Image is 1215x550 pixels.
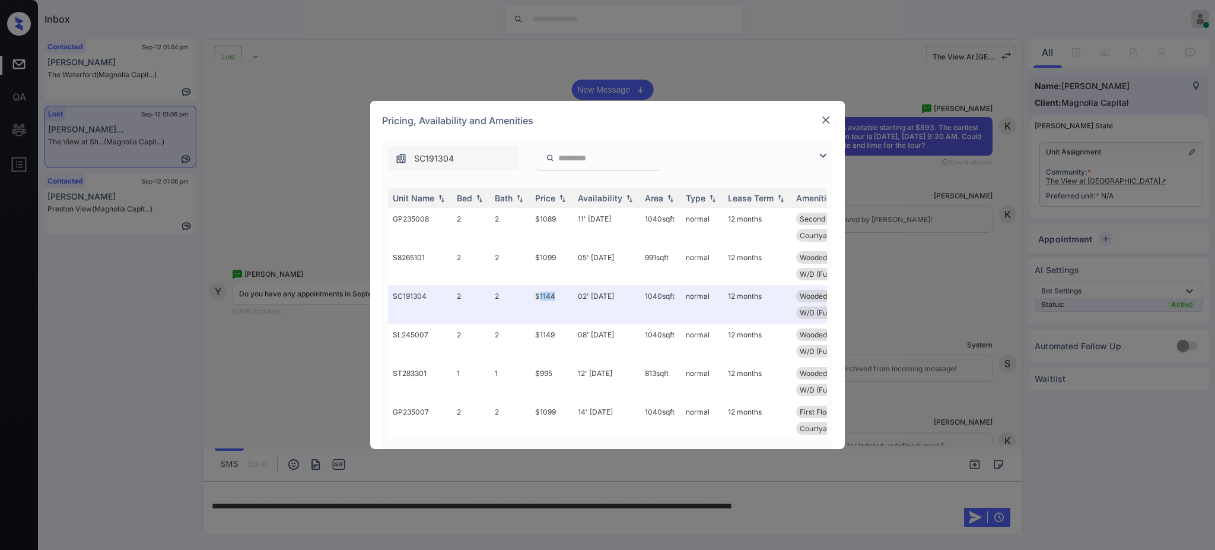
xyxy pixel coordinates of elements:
[800,292,845,301] span: Wooded View
[556,194,568,203] img: sorting
[452,246,490,285] td: 2
[490,208,530,246] td: 2
[624,194,635,203] img: sorting
[681,324,723,362] td: normal
[681,246,723,285] td: normal
[573,362,640,401] td: 12' [DATE]
[800,407,834,416] span: First Floor
[640,246,681,285] td: 991 sqft
[452,208,490,246] td: 2
[820,114,832,126] img: close
[530,324,573,362] td: $1149
[573,208,640,246] td: 11' [DATE]
[388,246,452,285] td: S8265101
[800,385,857,394] span: W/D (Full Sized...
[723,324,791,362] td: 12 months
[640,362,681,401] td: 813 sqft
[640,208,681,246] td: 1040 sqft
[681,362,723,401] td: normal
[573,246,640,285] td: 05' [DATE]
[800,424,852,433] span: Courtyard view
[645,193,663,203] div: Area
[723,362,791,401] td: 12 months
[490,324,530,362] td: 2
[388,401,452,440] td: GP235007
[388,324,452,362] td: SL245007
[495,193,513,203] div: Bath
[457,193,472,203] div: Bed
[490,285,530,324] td: 2
[816,148,830,163] img: icon-zuma
[800,231,852,240] span: Courtyard view
[800,369,845,378] span: Wooded View
[530,285,573,324] td: $1144
[452,324,490,362] td: 2
[490,362,530,401] td: 1
[728,193,774,203] div: Lease Term
[800,270,857,279] span: W/D (Full Sized...
[490,246,530,285] td: 2
[775,194,787,203] img: sorting
[530,208,573,246] td: $1089
[388,208,452,246] td: GP235008
[640,401,681,440] td: 1040 sqft
[573,401,640,440] td: 14' [DATE]
[490,401,530,440] td: 2
[723,246,791,285] td: 12 months
[535,193,555,203] div: Price
[707,194,718,203] img: sorting
[800,214,844,223] span: Second Floor
[370,101,845,140] div: Pricing, Availability and Amenities
[640,285,681,324] td: 1040 sqft
[681,285,723,324] td: normal
[800,253,845,262] span: Wooded View
[800,347,857,356] span: W/D (Full Sized...
[530,401,573,440] td: $1099
[640,324,681,362] td: 1040 sqft
[395,153,407,165] img: icon-zuma
[393,193,434,203] div: Unit Name
[800,330,845,339] span: Wooded View
[530,246,573,285] td: $1099
[723,208,791,246] td: 12 months
[578,193,622,203] div: Availability
[546,153,555,163] img: icon-zuma
[681,208,723,246] td: normal
[686,193,705,203] div: Type
[388,285,452,324] td: SC191304
[796,193,836,203] div: Amenities
[800,308,857,317] span: W/D (Full Sized...
[435,194,447,203] img: sorting
[452,285,490,324] td: 2
[473,194,485,203] img: sorting
[414,152,454,165] span: SC191304
[723,401,791,440] td: 12 months
[723,285,791,324] td: 12 months
[452,401,490,440] td: 2
[530,362,573,401] td: $995
[514,194,526,203] img: sorting
[452,362,490,401] td: 1
[388,362,452,401] td: ST283301
[573,285,640,324] td: 02' [DATE]
[664,194,676,203] img: sorting
[681,401,723,440] td: normal
[573,324,640,362] td: 08' [DATE]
